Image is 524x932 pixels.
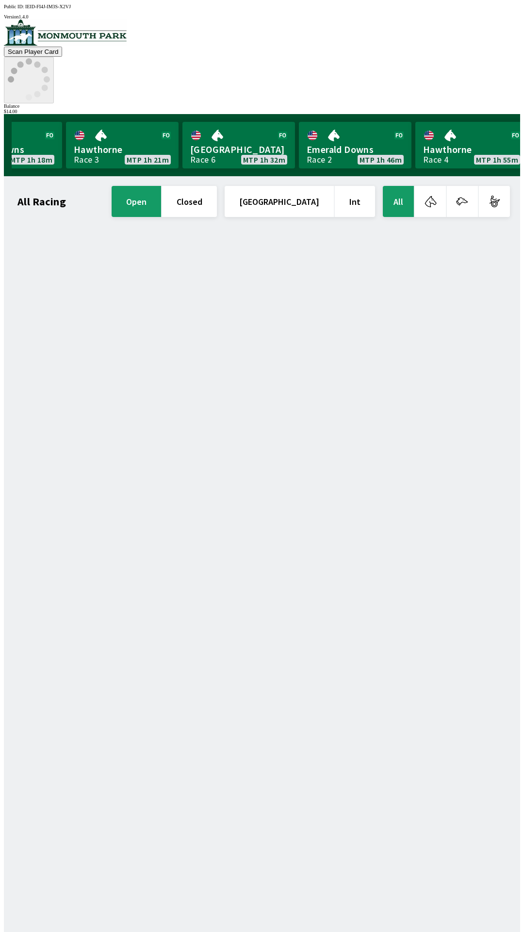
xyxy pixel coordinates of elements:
span: Hawthorne [423,143,520,156]
span: MTP 1h 32m [243,156,285,164]
img: venue logo [4,19,127,46]
div: Balance [4,103,520,109]
div: Version 1.4.0 [4,14,520,19]
span: Emerald Downs [307,143,404,156]
span: MTP 1h 55m [476,156,518,164]
div: Public ID: [4,4,520,9]
div: Race 6 [190,156,215,164]
a: HawthorneRace 3MTP 1h 21m [66,122,179,168]
div: $ 14.00 [4,109,520,114]
span: IEID-FI4J-IM3S-X2VJ [25,4,71,9]
div: Race 4 [423,156,448,164]
div: Race 3 [74,156,99,164]
span: MTP 1h 46m [360,156,402,164]
button: [GEOGRAPHIC_DATA] [225,186,334,217]
h1: All Racing [17,198,66,205]
span: MTP 1h 18m [10,156,52,164]
span: Hawthorne [74,143,171,156]
span: [GEOGRAPHIC_DATA] [190,143,287,156]
button: open [112,186,161,217]
button: Scan Player Card [4,47,62,57]
button: closed [162,186,217,217]
a: [GEOGRAPHIC_DATA]Race 6MTP 1h 32m [182,122,295,168]
div: Race 2 [307,156,332,164]
span: MTP 1h 21m [127,156,169,164]
button: All [383,186,414,217]
button: Int [335,186,375,217]
a: Emerald DownsRace 2MTP 1h 46m [299,122,411,168]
